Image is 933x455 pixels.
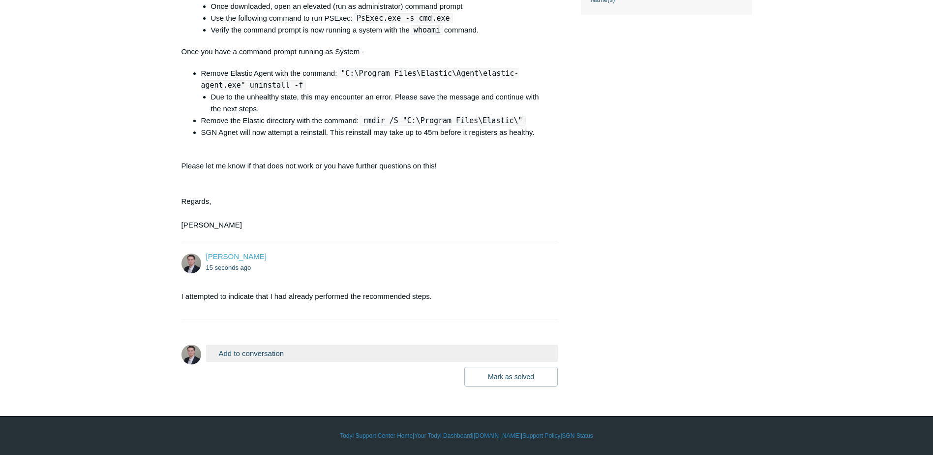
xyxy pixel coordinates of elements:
li: SGN Agnet will now attempt a reinstall. This reinstall may take up to 45m before it registers as ... [201,127,548,138]
a: Todyl Support Center Home [340,431,413,440]
code: whoami [411,25,443,35]
li: Due to the unhealthy state, this may encounter an error. Please save the message and continue wit... [211,91,548,115]
time: 09/10/2025, 10:13 [206,264,251,271]
p: I attempted to indicate that I had already performed the recommended steps. [181,291,548,302]
li: Verify the command prompt is now running a system with the command. [211,24,548,36]
a: [DOMAIN_NAME] [474,431,521,440]
li: Remove Elastic Agent with the command: [201,67,548,115]
li: Once downloaded, open an elevated (run as administrator) command prompt [211,0,548,12]
li: Remove the Elastic directory with the command: [201,115,548,127]
code: rmdir /S "C:\Program Files\Elastic\" [360,116,525,126]
a: [PERSON_NAME] [206,252,267,260]
code: "C:\Program Files\Elastic\Agent\elastic-agent.exe" uninstall -f [201,68,519,90]
a: SGN Status [562,431,593,440]
button: Add to conversation [206,345,558,362]
code: PsExec.exe -s cmd.exe [354,13,453,23]
button: Mark as solved [464,367,558,387]
a: Support Policy [522,431,560,440]
a: Your Todyl Dashboard [414,431,472,440]
div: | | | | [181,431,752,440]
span: Thomas Webb [206,252,267,260]
li: Use the following command to run PSExec: [211,12,548,24]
